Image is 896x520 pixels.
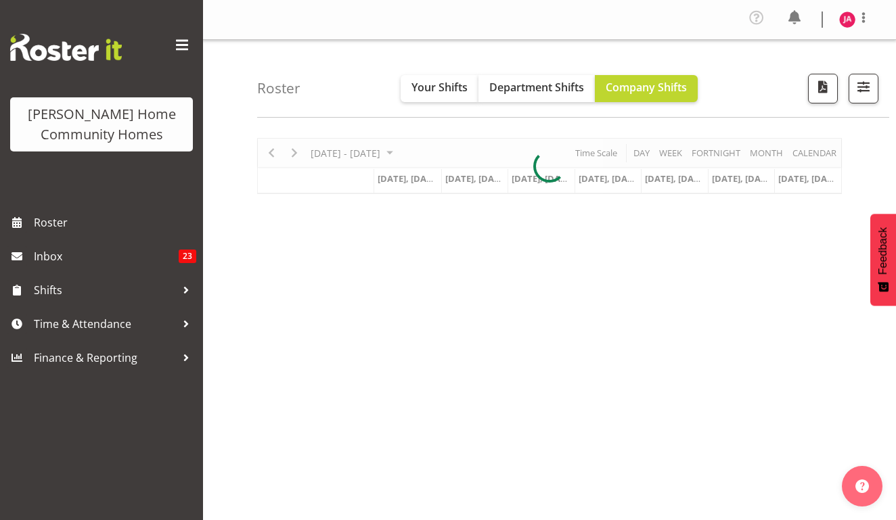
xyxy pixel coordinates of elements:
[808,74,838,103] button: Download a PDF of the roster according to the set date range.
[870,214,896,306] button: Feedback - Show survey
[489,80,584,95] span: Department Shifts
[401,75,478,102] button: Your Shifts
[855,479,869,493] img: help-xxl-2.png
[877,227,889,275] span: Feedback
[24,104,179,145] div: [PERSON_NAME] Home Community Homes
[34,280,176,300] span: Shifts
[606,80,687,95] span: Company Shifts
[478,75,595,102] button: Department Shifts
[849,74,878,103] button: Filter Shifts
[839,11,855,28] img: julius-antonio10095.jpg
[34,246,179,266] span: Inbox
[257,80,300,96] h4: Roster
[34,212,196,233] span: Roster
[34,348,176,368] span: Finance & Reporting
[595,75,698,102] button: Company Shifts
[411,80,468,95] span: Your Shifts
[10,34,122,61] img: Rosterit website logo
[179,250,196,263] span: 23
[34,314,176,334] span: Time & Attendance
